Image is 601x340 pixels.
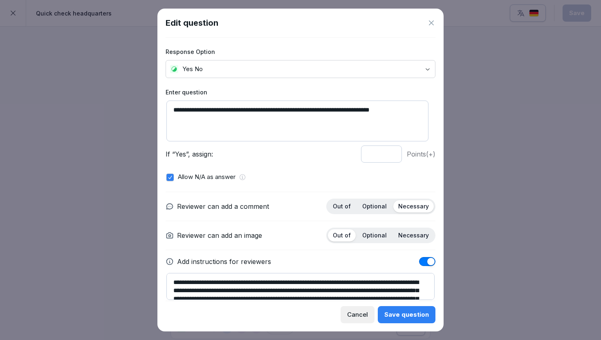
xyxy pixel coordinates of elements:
[177,231,262,239] font: Reviewer can add an image
[378,306,435,323] button: Save question
[178,173,235,181] font: Allow N/A as answer
[166,18,218,28] font: Edit question
[166,48,215,55] font: Response Option
[333,203,351,210] font: Out of
[426,150,435,158] font: (+)
[384,311,429,318] font: Save question
[407,150,426,158] font: Points
[341,306,375,323] button: Cancel
[333,232,351,239] font: Out of
[166,89,207,96] font: Enter question
[166,150,213,158] font: If “Yes”, assign:
[362,203,387,210] font: Optional
[177,202,269,210] font: Reviewer can add a comment
[398,203,429,210] font: Necessary
[177,257,271,266] font: Add instructions for reviewers
[362,232,387,239] font: Optional
[347,311,368,318] font: Cancel
[398,232,429,239] font: Necessary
